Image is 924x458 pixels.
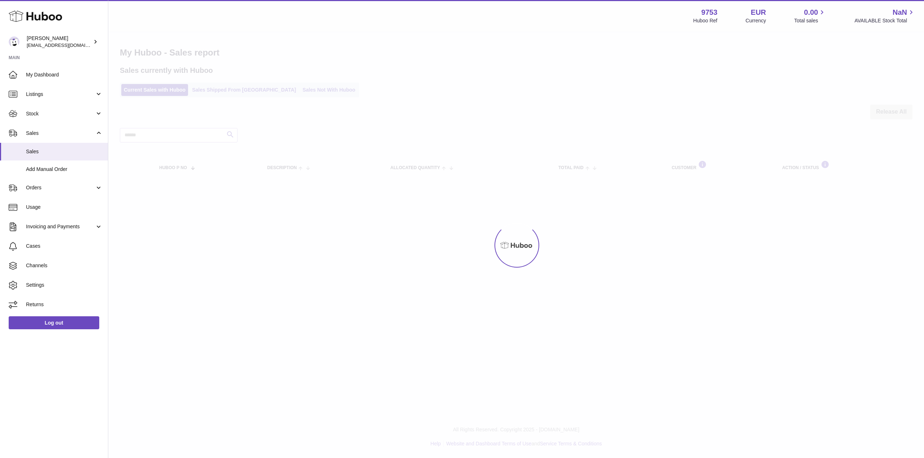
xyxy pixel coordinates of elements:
span: Add Manual Order [26,166,103,173]
a: NaN AVAILABLE Stock Total [854,8,915,24]
span: AVAILABLE Stock Total [854,17,915,24]
span: Usage [26,204,103,211]
span: Cases [26,243,103,250]
div: Currency [746,17,766,24]
span: Orders [26,184,95,191]
span: Settings [26,282,103,289]
span: Invoicing and Payments [26,223,95,230]
span: Listings [26,91,95,98]
strong: 9753 [701,8,718,17]
div: Huboo Ref [693,17,718,24]
span: Returns [26,301,103,308]
span: Sales [26,148,103,155]
span: 0.00 [804,8,818,17]
span: Channels [26,262,103,269]
span: Sales [26,130,95,137]
a: Log out [9,316,99,329]
span: [EMAIL_ADDRESS][DOMAIN_NAME] [27,42,106,48]
div: [PERSON_NAME] [27,35,92,49]
span: Stock [26,110,95,117]
strong: EUR [751,8,766,17]
span: My Dashboard [26,71,103,78]
span: Total sales [794,17,826,24]
span: NaN [893,8,907,17]
a: 0.00 Total sales [794,8,826,24]
img: info@welovenoni.com [9,36,19,47]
